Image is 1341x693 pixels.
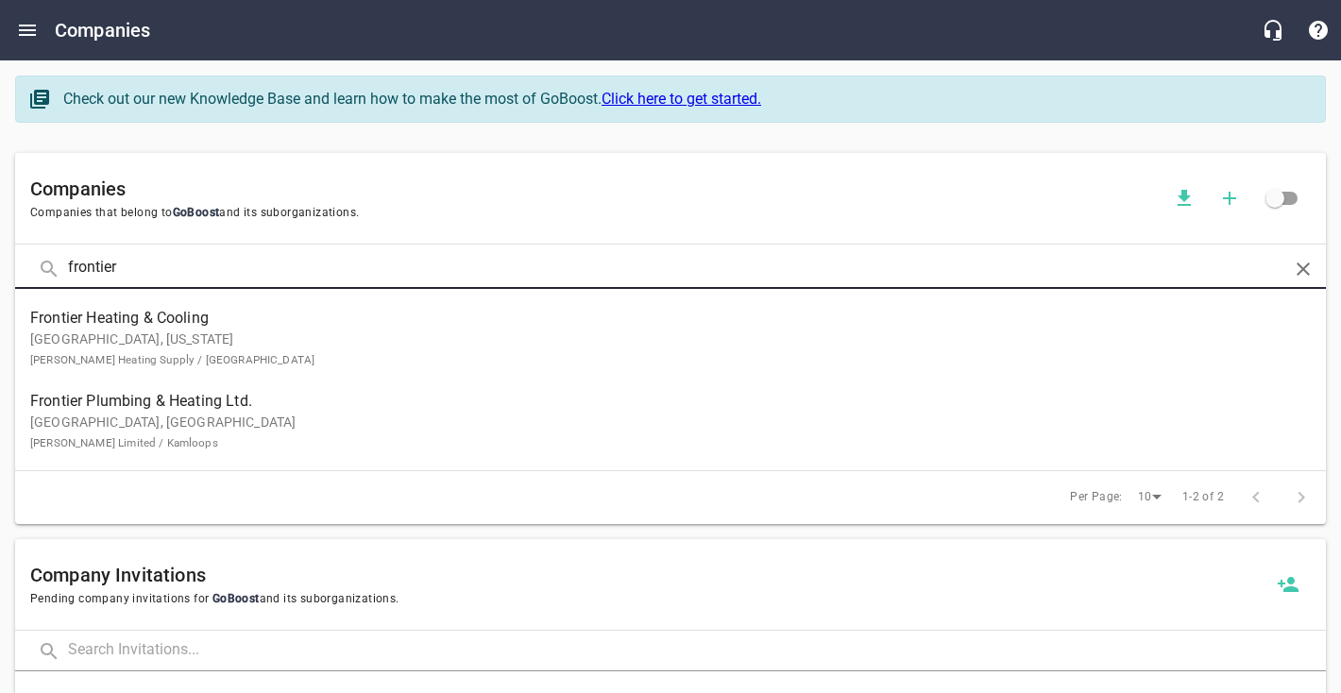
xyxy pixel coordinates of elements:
[1207,176,1252,221] button: Add a new company
[209,592,259,605] span: GoBoost
[30,436,218,449] small: [PERSON_NAME] Limited / Kamloops
[30,353,314,366] small: [PERSON_NAME] Heating Supply / [GEOGRAPHIC_DATA]
[1182,488,1224,507] span: 1-2 of 2
[30,307,1281,330] span: Frontier Heating & Cooling
[1070,488,1123,507] span: Per Page:
[1265,562,1311,607] button: Invite a new company
[30,590,1265,609] span: Pending company invitations for and its suborganizations.
[1162,176,1207,221] button: Download companies
[5,8,50,53] button: Open drawer
[1250,8,1296,53] button: Live Chat
[68,248,1273,289] input: Search Companies...
[173,206,220,219] span: GoBoost
[55,15,150,45] h6: Companies
[1252,176,1298,221] span: Click to view all companies
[30,560,1265,590] h6: Company Invitations
[15,380,1326,463] a: Frontier Plumbing & Heating Ltd.[GEOGRAPHIC_DATA], [GEOGRAPHIC_DATA][PERSON_NAME] Limited / Kamloops
[63,88,1306,110] div: Check out our new Knowledge Base and learn how to make the most of GoBoost.
[30,390,1281,413] span: Frontier Plumbing & Heating Ltd.
[1130,484,1168,510] div: 10
[68,631,1326,671] input: Search Invitations...
[1296,8,1341,53] button: Support Portal
[30,330,1281,369] p: [GEOGRAPHIC_DATA], [US_STATE]
[30,204,1162,223] span: Companies that belong to and its suborganizations.
[602,90,761,108] a: Click here to get started.
[30,413,1281,452] p: [GEOGRAPHIC_DATA], [GEOGRAPHIC_DATA]
[15,296,1326,380] a: Frontier Heating & Cooling[GEOGRAPHIC_DATA], [US_STATE][PERSON_NAME] Heating Supply / [GEOGRAPHIC...
[30,174,1162,204] h6: Companies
